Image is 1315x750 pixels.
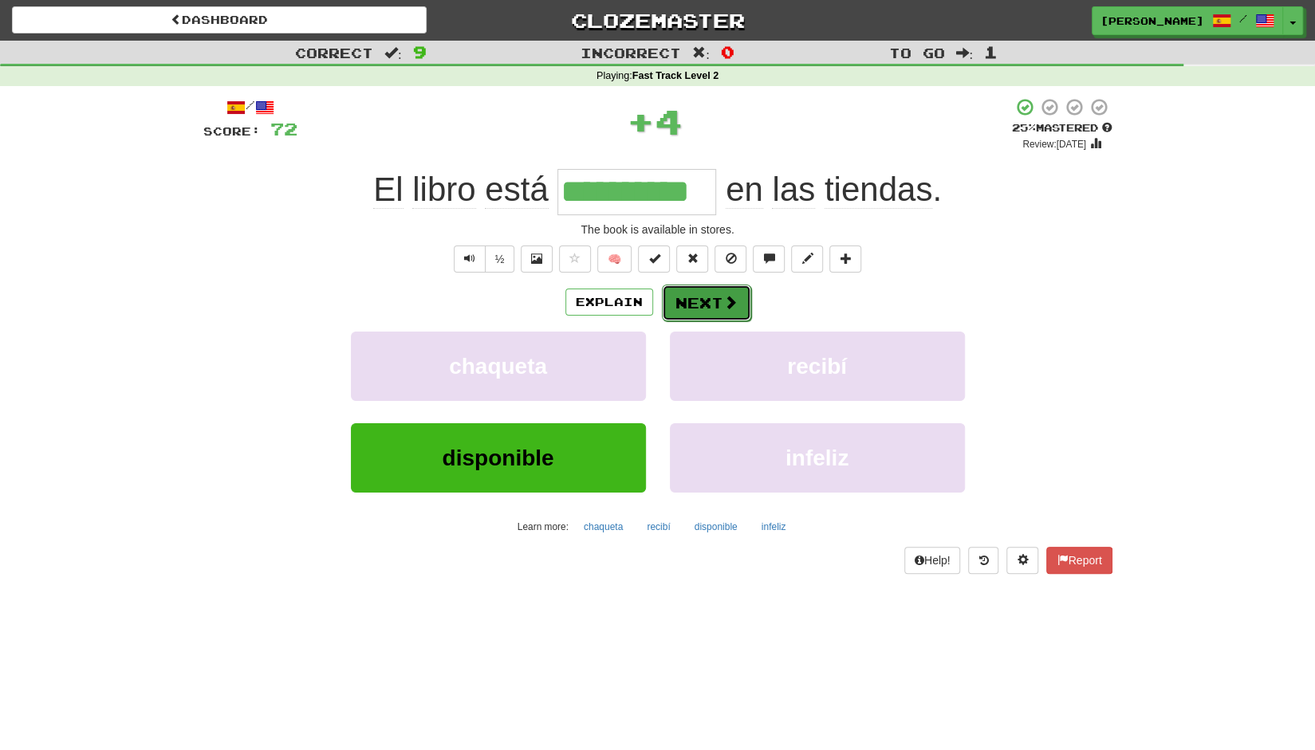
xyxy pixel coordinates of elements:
span: To go [888,45,944,61]
span: está [485,171,548,209]
button: Help! [904,547,961,574]
button: recibí [638,515,679,539]
div: / [203,97,297,117]
span: 25 % [1012,121,1036,134]
span: chaqueta [449,354,547,379]
button: Favorite sentence (alt+f) [559,245,591,273]
span: Incorrect [581,45,681,61]
button: ½ [485,245,515,273]
small: Review: [DATE] [1022,139,1086,150]
span: : [692,46,710,60]
div: Mastered [1012,121,1112,135]
button: disponible [351,423,646,493]
span: / [1239,13,1247,24]
button: chaqueta [575,515,632,539]
span: recibí [787,354,847,379]
button: 🧠 [597,245,632,273]
button: infeliz [753,515,795,539]
span: 72 [270,119,297,139]
a: Clozemaster [451,6,865,34]
button: Reset to 0% Mastered (alt+r) [676,245,708,273]
button: disponible [686,515,746,539]
button: Ignore sentence (alt+i) [715,245,746,273]
span: Correct [295,45,373,61]
button: Next [662,285,751,321]
span: + [627,97,655,145]
button: Play sentence audio (ctl+space) [454,245,486,273]
button: chaqueta [351,332,646,401]
button: Explain [565,289,653,316]
button: Report [1046,547,1112,574]
span: disponible [443,446,554,470]
button: Add to collection (alt+a) [829,245,861,273]
span: libro [412,171,475,209]
span: 4 [655,101,683,141]
button: Set this sentence to 100% Mastered (alt+m) [638,245,670,273]
span: : [384,46,402,60]
span: tiendas [825,171,932,209]
small: Learn more: [518,521,569,532]
div: The book is available in stores. [203,222,1112,238]
button: recibí [670,332,965,401]
span: . [716,171,942,209]
span: [PERSON_NAME] [1100,14,1204,28]
span: : [955,46,973,60]
span: infeliz [785,446,848,470]
span: 1 [984,42,998,61]
div: Text-to-speech controls [451,245,515,273]
span: las [772,171,815,209]
span: 0 [721,42,734,61]
span: Score: [203,124,261,138]
span: 9 [413,42,427,61]
button: Round history (alt+y) [968,547,998,574]
button: infeliz [670,423,965,493]
button: Show image (alt+x) [521,245,553,273]
button: Edit sentence (alt+d) [791,245,823,273]
a: [PERSON_NAME] / [1092,6,1283,35]
button: Discuss sentence (alt+u) [753,245,785,273]
span: El [373,171,403,209]
a: Dashboard [12,6,427,33]
strong: Fast Track Level 2 [632,70,719,81]
span: en [726,171,763,209]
